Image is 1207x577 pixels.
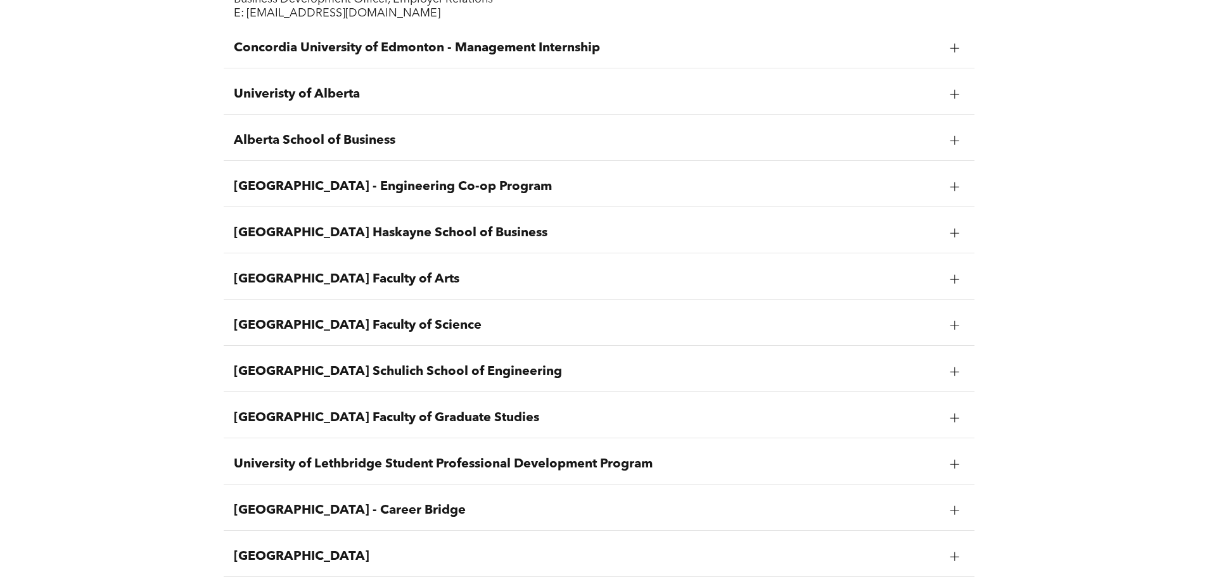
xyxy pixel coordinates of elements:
span: Univeristy of Alberta [234,87,940,102]
span: [GEOGRAPHIC_DATA] - Career Bridge [234,503,940,518]
span: University of Lethbridge Student Professional Development Program [234,457,940,472]
span: [GEOGRAPHIC_DATA] - Engineering Co-op Program [234,179,940,194]
p: E: [EMAIL_ADDRESS][DOMAIN_NAME] [234,6,964,20]
span: [GEOGRAPHIC_DATA] Schulich School of Engineering [234,364,940,379]
span: Alberta School of Business [234,133,940,148]
span: [GEOGRAPHIC_DATA] Faculty of Graduate Studies [234,410,940,426]
span: [GEOGRAPHIC_DATA] Faculty of Arts [234,272,940,287]
span: [GEOGRAPHIC_DATA] [234,549,940,564]
span: [GEOGRAPHIC_DATA] Haskayne School of Business [234,225,940,241]
span: [GEOGRAPHIC_DATA] Faculty of Science [234,318,940,333]
span: Concordia University of Edmonton - Management Internship [234,41,940,56]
